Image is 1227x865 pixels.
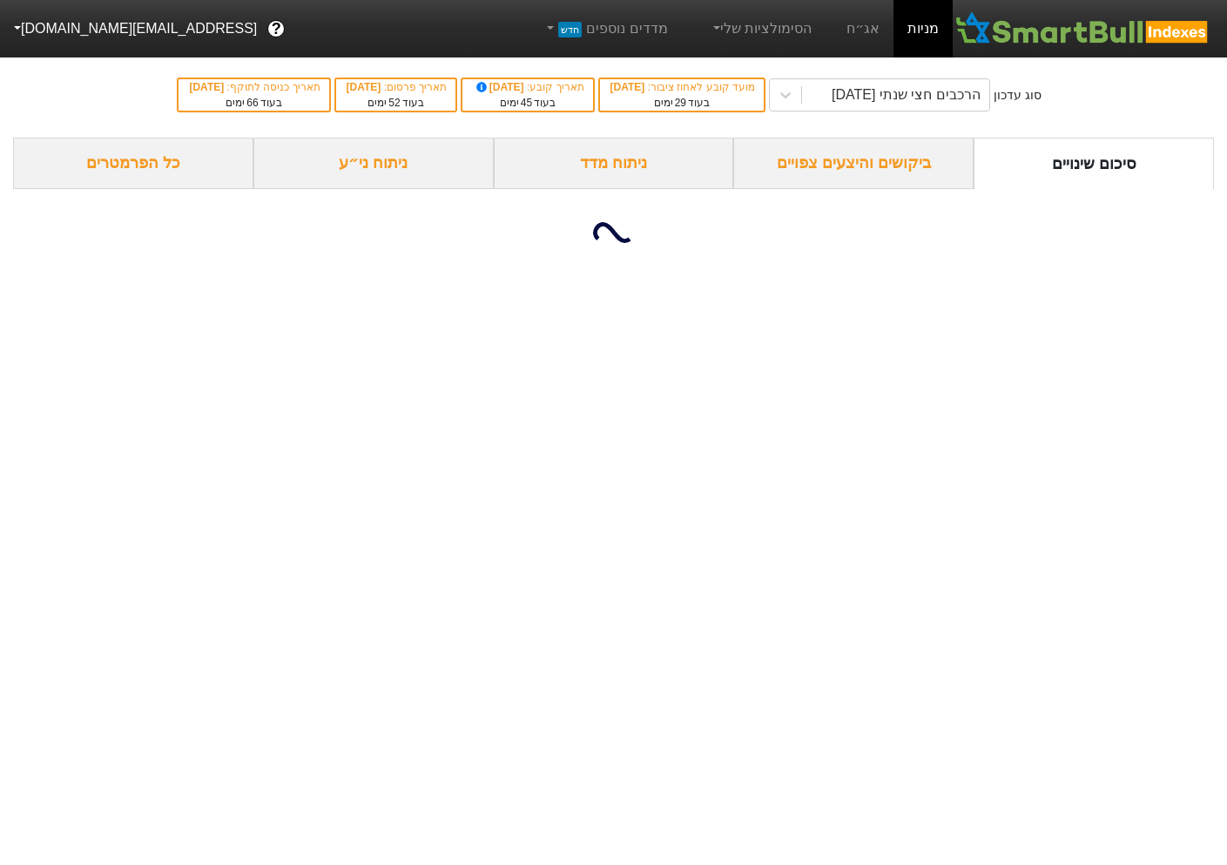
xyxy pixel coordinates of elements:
span: 45 [521,97,532,109]
span: 52 [388,97,400,109]
div: ביקושים והיצעים צפויים [733,138,974,189]
div: הרכבים חצי שנתי [DATE] [832,84,981,105]
span: חדש [558,22,582,37]
a: מדדים נוספיםחדש [536,11,675,46]
div: בעוד ימים [609,95,755,111]
div: בעוד ימים [187,95,320,111]
div: ניתוח ני״ע [253,138,494,189]
div: תאריך כניסה לתוקף : [187,79,320,95]
span: [DATE] [610,81,648,93]
span: [DATE] [189,81,226,93]
div: ניתוח מדד [494,138,734,189]
span: [DATE] [347,81,384,93]
div: בעוד ימים [345,95,448,111]
div: סיכום שינויים [974,138,1214,189]
div: כל הפרמטרים [13,138,253,189]
span: 29 [675,97,686,109]
div: תאריך פרסום : [345,79,448,95]
span: ? [272,17,281,41]
div: בעוד ימים [471,95,583,111]
span: [DATE] [473,81,527,93]
a: הסימולציות שלי [703,11,819,46]
img: loading... [593,212,635,253]
div: סוג עדכון [994,86,1042,105]
div: מועד קובע לאחוז ציבור : [609,79,755,95]
span: 66 [246,97,258,109]
div: תאריך קובע : [471,79,583,95]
